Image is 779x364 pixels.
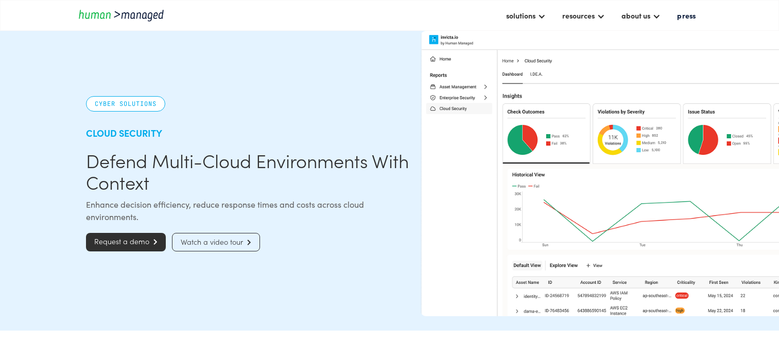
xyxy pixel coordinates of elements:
div: Cyber Solutions [86,96,165,112]
div: about us [621,9,650,22]
div: solutions [506,9,535,22]
div: about us [616,7,666,24]
div: solutions [501,7,551,24]
a: press [672,7,701,24]
span:  [243,239,251,246]
div: Cloud Security [86,127,412,139]
div: resources [562,9,595,22]
a: home [78,8,170,22]
h1: Defend Multi-Cloud Environments With Context [86,150,412,193]
div: resources [557,7,610,24]
a: Watch a video tour [172,233,260,251]
span:  [149,239,158,245]
a: Request a demo [86,233,166,251]
div: Enhance decision efficiency, reduce response times and costs across cloud environments. [86,198,412,223]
